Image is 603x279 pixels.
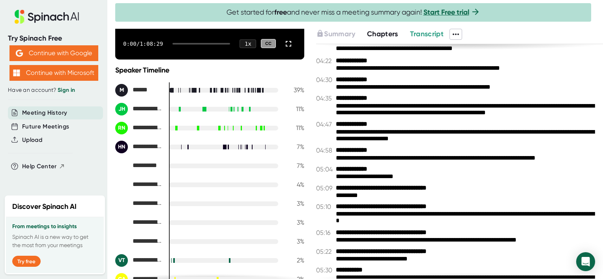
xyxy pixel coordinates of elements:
div: 11 % [285,124,304,132]
div: CC [261,39,276,48]
span: 04:35 [316,95,334,102]
div: 2 % [285,257,304,264]
span: 04:22 [316,57,334,65]
a: Sign in [58,87,75,93]
div: C( [115,235,128,248]
div: Upgrade to access [316,29,367,40]
div: Price, Yvonne [115,197,163,210]
img: Aehbyd4JwY73AAAAAElFTkSuQmCC [16,50,23,57]
span: 04:30 [316,76,334,84]
div: 3 % [285,200,304,207]
a: Start Free trial [423,8,469,17]
span: 05:09 [316,184,334,192]
button: Continue with Microsoft [9,65,98,81]
div: 3 % [285,238,304,245]
div: Hannah Faye Nassar [115,141,163,153]
b: free [274,8,287,17]
div: HN [115,141,128,153]
div: RS [115,216,128,229]
button: Try free [12,256,41,267]
h2: Discover Spinach AI [12,201,77,212]
span: 05:10 [316,203,334,210]
p: Spinach AI is a new way to get the most from your meetings [12,233,97,249]
button: Future Meetings [22,122,69,131]
span: Chapters [367,30,398,38]
span: Transcript [410,30,444,38]
span: Summary [324,30,355,38]
div: DD [115,179,128,191]
span: 05:30 [316,266,334,274]
div: Mike Csapo [115,160,163,172]
div: 39 % [285,86,304,94]
div: 3 % [285,219,304,226]
div: 7 % [285,162,304,169]
div: PY [115,197,128,210]
div: Try Spinach Free [8,34,99,43]
span: 04:47 [316,121,334,128]
div: Carlisle, Aubree (EGLE) [115,235,163,248]
div: M [115,84,128,97]
div: Rebecca Serrano [115,216,163,229]
button: Summary [316,29,355,39]
div: RN [115,122,128,134]
span: 05:16 [316,229,334,236]
div: JH [115,103,128,115]
div: James Hartley [115,103,163,115]
div: 4 % [285,181,304,188]
div: MC [115,160,128,172]
span: 05:04 [316,166,334,173]
div: Speaker Timeline [115,66,304,74]
div: Open Intercom Messenger [576,252,595,271]
h3: From meetings to insights [12,223,97,230]
button: Transcript [410,29,444,39]
button: Help Center [22,162,65,171]
div: 0:00 / 1:08:29 [123,41,163,47]
span: 04:58 [316,147,334,154]
div: Have an account? [8,87,99,94]
div: Raquel Newell [115,122,163,134]
span: Help Center [22,162,57,171]
button: Upload [22,136,42,145]
div: VT [115,254,128,267]
div: 7 % [285,143,304,151]
div: Dominique Dowd [115,179,163,191]
div: Martha [115,84,163,97]
span: 05:22 [316,248,334,255]
button: Meeting History [22,108,67,117]
span: Get started for and never miss a meeting summary again! [227,8,480,17]
button: Continue with Google [9,45,98,61]
div: 1 x [240,39,256,48]
button: Chapters [367,29,398,39]
div: 11 % [285,105,304,113]
div: Van Gorder, Tess [115,254,163,267]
